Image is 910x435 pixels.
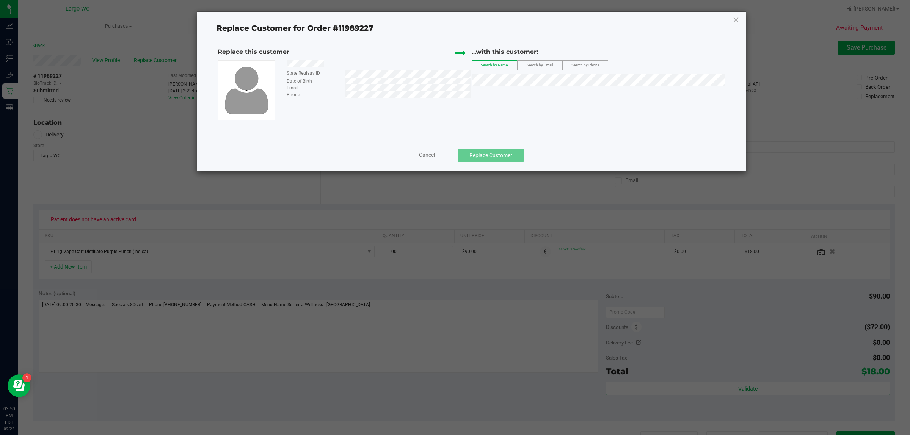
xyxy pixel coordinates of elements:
[281,91,344,98] div: Phone
[571,63,599,67] span: Search by Phone
[472,48,538,55] span: ...with this customer:
[218,48,289,55] span: Replace this customer
[481,63,508,67] span: Search by Name
[220,64,273,117] img: user-icon.png
[8,374,30,397] iframe: Resource center
[281,78,344,84] div: Date of Birth
[281,84,344,91] div: Email
[527,63,553,67] span: Search by Email
[281,70,344,77] div: State Registry ID
[212,22,378,35] span: Replace Customer for Order #11989227
[419,152,435,158] span: Cancel
[458,149,524,162] button: Replace Customer
[22,373,31,382] iframe: Resource center unread badge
